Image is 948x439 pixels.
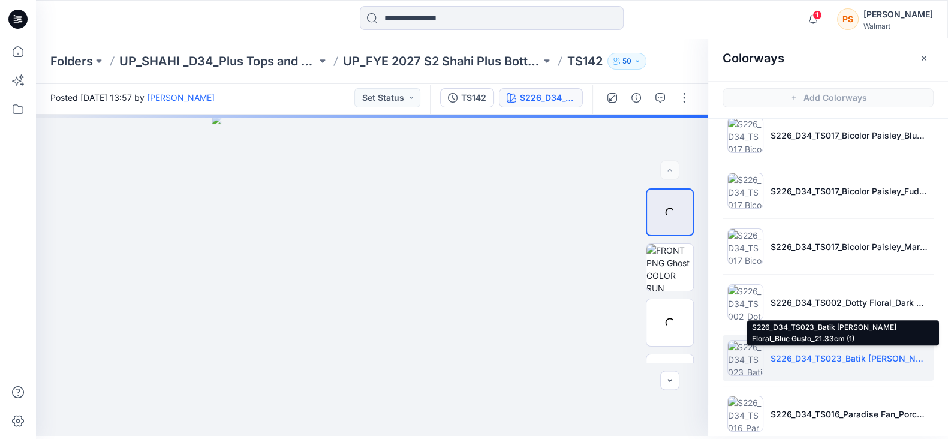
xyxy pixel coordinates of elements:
button: TS142 [440,88,494,107]
img: S226_D34_TS017_Bicolor Paisley_Blue Gusto_64cm [727,117,763,153]
p: TS142 [567,53,603,70]
p: S226_D34_TS017_Bicolor Paisley_Fudge Brownie_Dark Navy_64cm [771,185,929,197]
a: UP_FYE 2027 S2 Shahi Plus Bottoms [343,53,540,70]
img: S226_D34_TS002_Dotty Floral_Dark Azalea_21.33cm [727,284,763,320]
p: 50 [622,55,631,68]
h2: Colorways [723,51,784,65]
p: S226_D34_TS016_Paradise Fan_Porcelain Beige_Dark Navy_16cm [771,408,929,420]
div: Walmart [863,22,933,31]
button: S226_D34_TS023_Batik [PERSON_NAME] Floral_Blue Gusto_21.33cm (1) [499,88,583,107]
img: S226_D34_TS017_Bicolor Paisley_Maroon Supreme_64cm (2) [727,228,763,264]
button: Details [627,88,646,107]
a: UP_SHAHI _D34_Plus Tops and Dresses [119,53,317,70]
a: Folders [50,53,93,70]
img: S226_D34_TS023_Batik Dotty Floral_Blue Gusto_21.33cm (1) [727,340,763,376]
p: S226_D34_TS023_Batik [PERSON_NAME] Floral_Blue Gusto_21.33cm (1) [771,352,929,365]
img: S226_D34_TS016_Paradise Fan_Porcelain Beige_Dark Navy_16cm [727,396,763,432]
img: S226_D34_TS017_Bicolor Paisley_Fudge Brownie_Dark Navy_64cm [727,173,763,209]
img: FRONT PNG Ghost COLOR RUN [646,244,693,291]
p: S226_D34_TS002_Dotty Floral_Dark Azalea_21.33cm [771,296,929,309]
button: 50 [607,53,646,70]
span: 1 [812,10,822,20]
img: eyJhbGciOiJIUzI1NiIsImtpZCI6IjAiLCJzbHQiOiJzZXMiLCJ0eXAiOiJKV1QifQ.eyJkYXRhIjp7InR5cGUiOiJzdG9yYW... [212,115,533,436]
a: [PERSON_NAME] [147,92,215,103]
div: TS142 [461,91,486,104]
div: PS [837,8,859,30]
div: [PERSON_NAME] [863,7,933,22]
p: S226_D34_TS017_Bicolor Paisley_Maroon Supreme_64cm (2) [771,240,929,253]
span: Posted [DATE] 13:57 by [50,91,215,104]
div: S226_D34_TS023_Batik [PERSON_NAME] Floral_Blue Gusto_21.33cm (1) [520,91,575,104]
p: S226_D34_TS017_Bicolor Paisley_Blue Gusto_64cm [771,129,929,142]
